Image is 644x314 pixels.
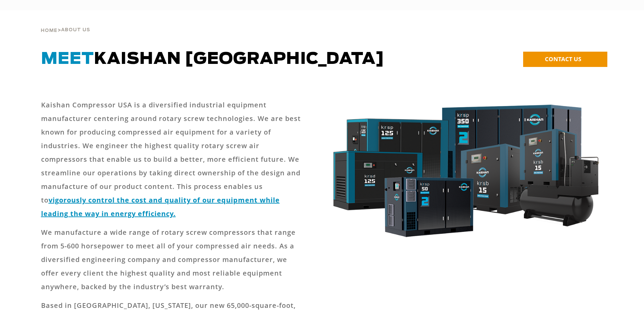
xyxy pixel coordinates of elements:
[41,29,57,33] span: Home
[41,226,305,294] p: We manufacture a wide range of rotary screw compressors that range from 5-600 horsepower to meet ...
[523,52,607,67] a: CONTACT US
[545,55,581,63] span: CONTACT US
[41,51,385,67] span: Kaishan [GEOGRAPHIC_DATA]
[326,98,604,248] img: krsb
[41,51,94,67] span: Meet
[41,27,57,33] a: Home
[41,10,90,36] div: >
[41,195,280,218] a: vigorously control the cost and quality of our equipment while leading the way in energy efficiency.
[41,98,305,221] p: Kaishan Compressor USA is a diversified industrial equipment manufacturer centering around rotary...
[61,28,90,32] span: About Us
